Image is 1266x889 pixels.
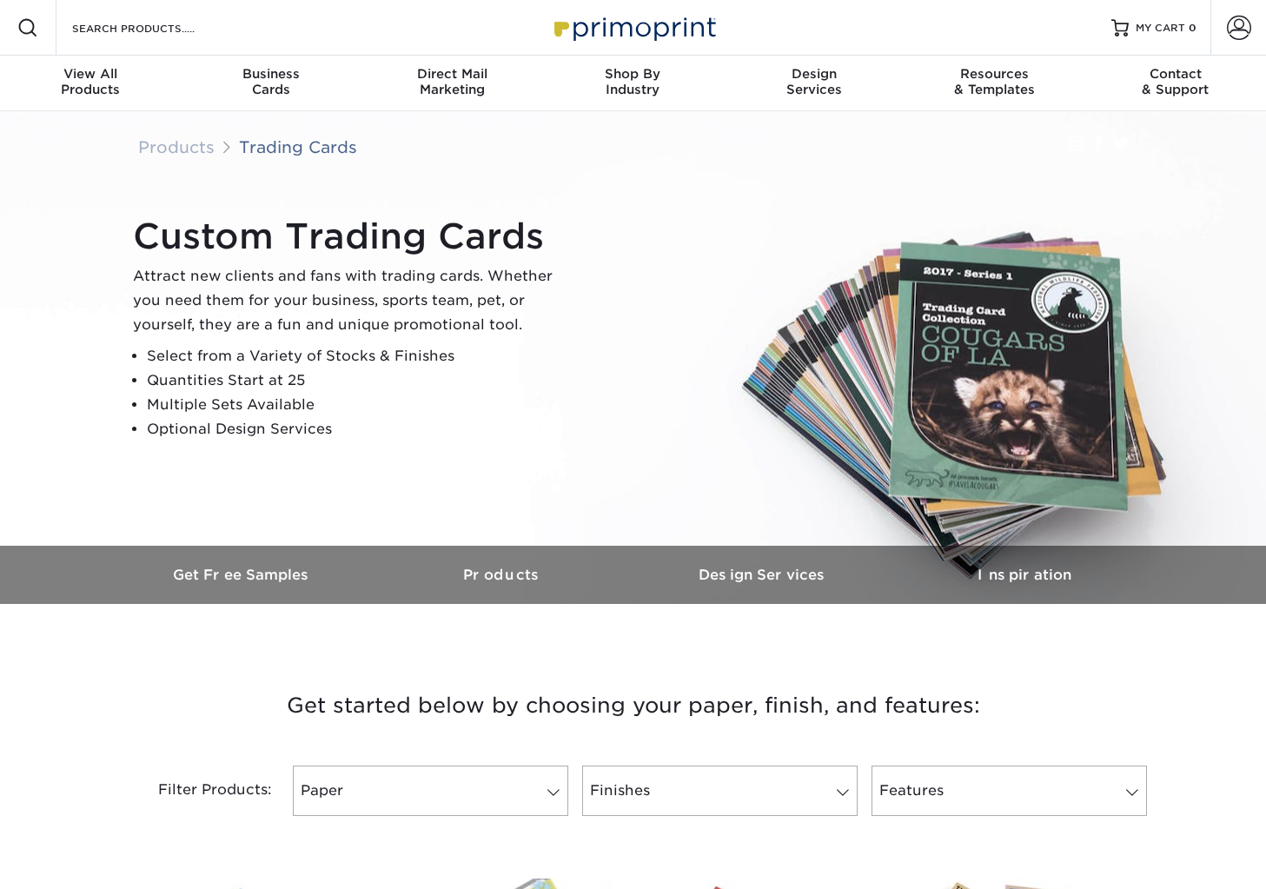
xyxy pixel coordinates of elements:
[112,766,286,816] div: Filter Products:
[138,137,215,156] a: Products
[1085,66,1266,97] div: & Support
[112,567,373,583] h3: Get Free Samples
[373,567,633,583] h3: Products
[633,567,894,583] h3: Design Services
[547,9,720,46] img: Primoprint
[894,546,1155,604] a: Inspiration
[1136,21,1185,36] span: MY CART
[147,368,567,393] li: Quantities Start at 25
[542,56,723,111] a: Shop ByIndustry
[724,66,905,82] span: Design
[361,66,542,97] div: Marketing
[373,546,633,604] a: Products
[724,66,905,97] div: Services
[133,216,567,257] h1: Custom Trading Cards
[1085,66,1266,82] span: Contact
[905,56,1085,111] a: Resources& Templates
[872,766,1147,816] a: Features
[724,56,905,111] a: DesignServices
[239,137,357,156] a: Trading Cards
[133,264,567,337] p: Attract new clients and fans with trading cards. Whether you need them for your business, sports ...
[293,766,568,816] a: Paper
[542,66,723,82] span: Shop By
[905,66,1085,97] div: & Templates
[181,66,361,97] div: Cards
[147,393,567,417] li: Multiple Sets Available
[181,56,361,111] a: BusinessCards
[1085,56,1266,111] a: Contact& Support
[1189,22,1196,34] span: 0
[147,344,567,368] li: Select from a Variety of Stocks & Finishes
[542,66,723,97] div: Industry
[361,56,542,111] a: Direct MailMarketing
[125,667,1142,745] h3: Get started below by choosing your paper, finish, and features:
[70,17,240,38] input: SEARCH PRODUCTS.....
[633,546,894,604] a: Design Services
[905,66,1085,82] span: Resources
[147,417,567,441] li: Optional Design Services
[582,766,858,816] a: Finishes
[361,66,542,82] span: Direct Mail
[112,546,373,604] a: Get Free Samples
[894,567,1155,583] h3: Inspiration
[181,66,361,82] span: Business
